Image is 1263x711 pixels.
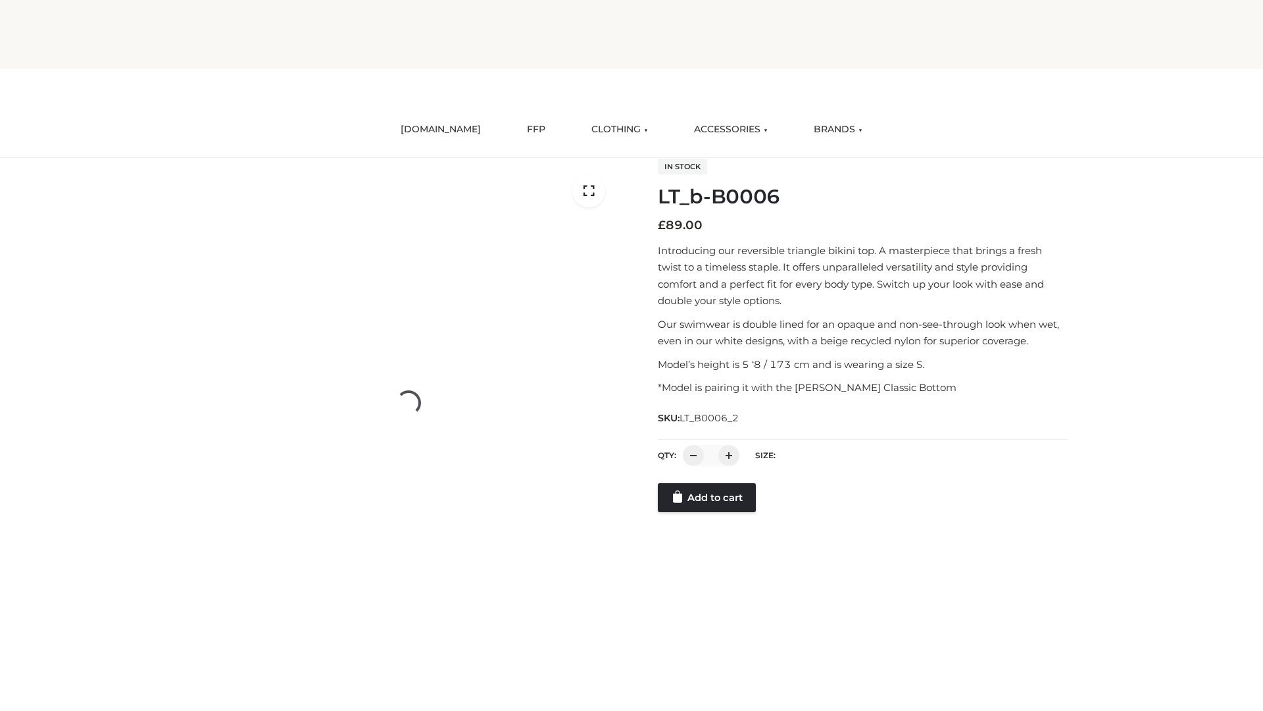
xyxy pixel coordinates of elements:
bdi: 89.00 [658,218,703,232]
label: QTY: [658,450,676,460]
span: SKU: [658,410,740,426]
a: BRANDS [804,115,872,144]
span: LT_B0006_2 [680,412,739,424]
a: [DOMAIN_NAME] [391,115,491,144]
p: *Model is pairing it with the [PERSON_NAME] Classic Bottom [658,379,1068,396]
a: ACCESSORIES [684,115,778,144]
p: Introducing our reversible triangle bikini top. A masterpiece that brings a fresh twist to a time... [658,242,1068,309]
p: Our swimwear is double lined for an opaque and non-see-through look when wet, even in our white d... [658,316,1068,350]
p: Model’s height is 5 ‘8 / 173 cm and is wearing a size S. [658,356,1068,373]
span: £ [658,218,666,232]
h1: LT_b-B0006 [658,185,1068,209]
span: In stock [658,159,707,174]
label: Size: [755,450,776,460]
a: Add to cart [658,483,756,512]
a: CLOTHING [582,115,658,144]
a: FFP [517,115,555,144]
